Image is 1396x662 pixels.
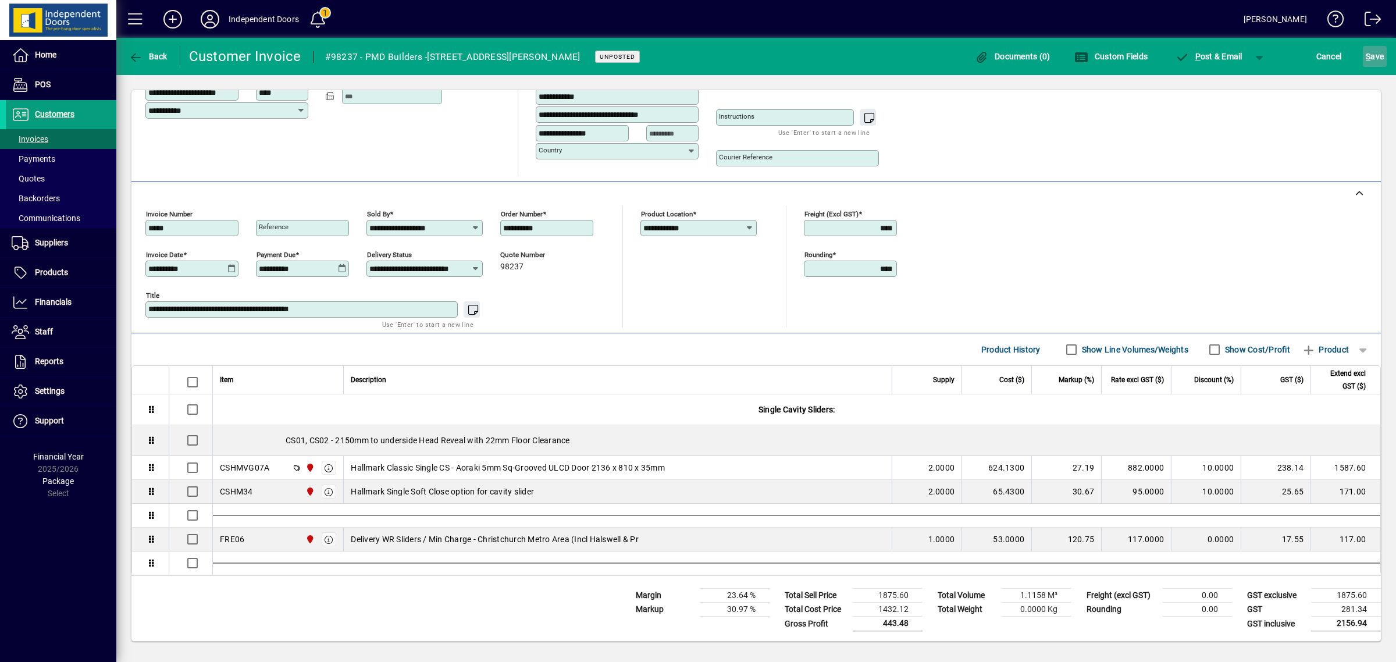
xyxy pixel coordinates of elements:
span: Christchurch [302,533,316,546]
a: POS [6,70,116,99]
td: 1875.60 [853,589,923,603]
a: Support [6,407,116,436]
a: Reports [6,347,116,376]
a: Payments [6,149,116,169]
button: Cancel [1313,46,1345,67]
span: 1.0000 [928,533,955,545]
td: 0.00 [1162,603,1232,617]
span: Quotes [12,174,45,183]
button: Back [126,46,170,67]
td: GST inclusive [1241,617,1311,631]
td: Rounding [1081,603,1162,617]
span: Hallmark Single Soft Close option for cavity slider [351,486,534,497]
button: Product History [977,339,1045,360]
span: Staff [35,327,53,336]
div: 117.0000 [1109,533,1164,545]
button: Documents (0) [972,46,1053,67]
td: 65.4300 [961,480,1031,504]
a: Products [6,258,116,287]
span: Unposted [600,53,635,60]
td: Markup [630,603,700,617]
td: 171.00 [1310,480,1380,504]
span: Financials [35,297,72,307]
td: 1.1158 M³ [1002,589,1071,603]
span: Back [129,52,168,61]
td: 1875.60 [1311,589,1381,603]
a: Logout [1356,2,1381,40]
div: CS01, CS02 - 2150mm to underside Head Reveal with 22mm Floor Clearance [213,425,1380,455]
mat-label: Reference [259,223,289,231]
div: FRE06 [220,533,244,545]
mat-label: Order number [501,210,543,218]
div: Customer Invoice [189,47,301,66]
div: CSHMVG07A [220,462,269,474]
a: Invoices [6,129,116,149]
mat-label: Delivery status [367,251,412,259]
span: 98237 [500,262,523,272]
td: 25.65 [1241,480,1310,504]
td: 0.00 [1162,589,1232,603]
div: CSHM34 [220,486,253,497]
span: Support [35,416,64,425]
span: Package [42,476,74,486]
span: 2.0000 [928,486,955,497]
a: Home [6,41,116,70]
span: Delivery WR Sliders / Min Charge - Christchurch Metro Area (Incl Halswell & Pr [351,533,639,545]
mat-label: Invoice number [146,210,193,218]
span: Cost ($) [999,373,1024,386]
span: ost & Email [1175,52,1242,61]
span: Suppliers [35,238,68,247]
td: 120.75 [1031,528,1101,551]
mat-label: Sold by [367,210,390,218]
td: Total Volume [932,589,1002,603]
span: Home [35,50,56,59]
span: Product [1302,340,1349,359]
span: 2.0000 [928,462,955,474]
span: S [1366,52,1370,61]
span: Christchurch [302,461,316,474]
mat-label: Freight (excl GST) [804,210,859,218]
mat-hint: Use 'Enter' to start a new line [382,318,473,331]
td: 624.1300 [961,456,1031,480]
div: 95.0000 [1109,486,1164,497]
a: Communications [6,208,116,228]
div: Independent Doors [229,10,299,29]
td: 443.48 [853,617,923,631]
span: Reports [35,357,63,366]
a: Quotes [6,169,116,188]
td: 0.0000 Kg [1002,603,1071,617]
span: Description [351,373,386,386]
button: Custom Fields [1071,46,1151,67]
mat-label: Country [539,146,562,154]
span: Products [35,268,68,277]
td: GST [1241,603,1311,617]
span: Supply [933,373,955,386]
span: Christchurch [302,485,316,498]
span: Markup (%) [1059,373,1094,386]
mat-label: Product location [641,210,693,218]
button: Product [1296,339,1355,360]
mat-label: Courier Reference [719,153,772,161]
span: Custom Fields [1074,52,1148,61]
a: Suppliers [6,229,116,258]
td: 281.34 [1311,603,1381,617]
app-page-header-button: Back [116,46,180,67]
mat-label: Rounding [804,251,832,259]
td: Freight (excl GST) [1081,589,1162,603]
div: Single Cavity Sliders: [213,394,1380,425]
div: #98237 - PMD Builders -[STREET_ADDRESS][PERSON_NAME] [325,48,581,66]
span: Documents (0) [975,52,1050,61]
mat-hint: Use 'Enter' to start a new line [778,126,870,139]
td: Total Sell Price [779,589,853,603]
mat-label: Title [146,291,159,300]
td: 30.67 [1031,480,1101,504]
td: Total Cost Price [779,603,853,617]
td: 0.0000 [1171,528,1241,551]
td: 1432.12 [853,603,923,617]
span: Item [220,373,234,386]
span: Hallmark Classic Single CS - Aoraki 5mm Sq-Grooved ULCD Door 2136 x 810 x 35mm [351,462,665,474]
td: Gross Profit [779,617,853,631]
button: Profile [191,9,229,30]
span: Quote number [500,251,570,259]
span: Cancel [1316,47,1342,66]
